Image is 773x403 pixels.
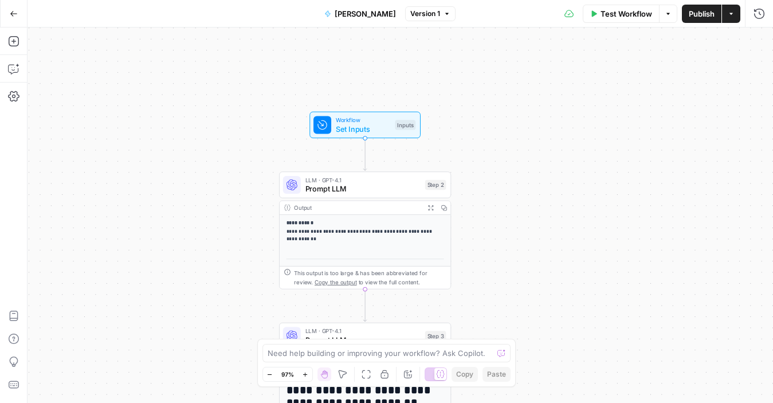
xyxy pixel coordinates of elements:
[336,123,391,134] span: Set Inputs
[317,5,403,23] button: [PERSON_NAME]
[405,6,456,21] button: Version 1
[395,120,415,130] div: Inputs
[305,327,421,335] span: LLM · GPT-4.1
[315,279,357,285] span: Copy the output
[305,334,421,345] span: Prompt LLM
[487,369,506,379] span: Paste
[682,5,721,23] button: Publish
[279,112,451,138] div: WorkflowSet InputsInputs
[425,180,446,190] div: Step 2
[482,367,511,382] button: Paste
[583,5,659,23] button: Test Workflow
[305,183,421,194] span: Prompt LLM
[689,8,715,19] span: Publish
[335,8,396,19] span: [PERSON_NAME]
[363,138,367,170] g: Edge from start to step_2
[363,289,367,322] g: Edge from step_2 to step_3
[294,269,446,287] div: This output is too large & has been abbreviated for review. to view the full content.
[601,8,652,19] span: Test Workflow
[294,203,421,212] div: Output
[281,370,294,379] span: 97%
[410,9,440,19] span: Version 1
[452,367,478,382] button: Copy
[425,331,446,341] div: Step 3
[336,115,391,124] span: Workflow
[456,369,473,379] span: Copy
[305,175,421,184] span: LLM · GPT-4.1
